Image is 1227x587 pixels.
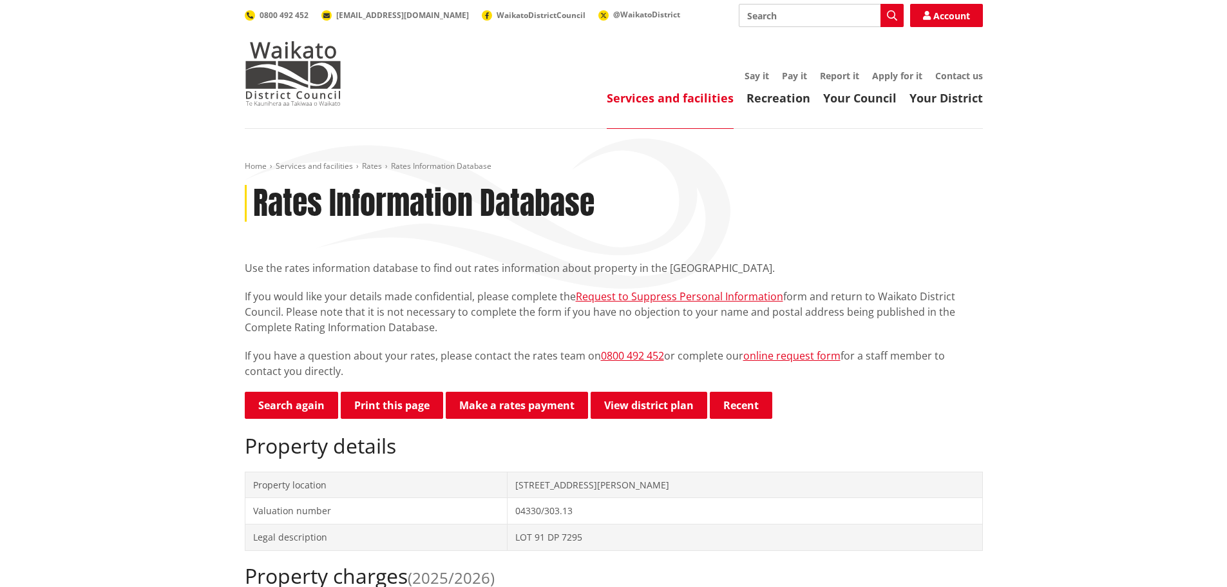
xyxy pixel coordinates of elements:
span: WaikatoDistrictCouncil [497,10,585,21]
a: Pay it [782,70,807,82]
span: [EMAIL_ADDRESS][DOMAIN_NAME] [336,10,469,21]
a: Rates [362,160,382,171]
h2: Property details [245,434,983,458]
a: Apply for it [872,70,922,82]
a: Services and facilities [607,90,734,106]
button: Recent [710,392,772,419]
a: Report it [820,70,859,82]
img: Waikato District Council - Te Kaunihera aa Takiwaa o Waikato [245,41,341,106]
span: Rates Information Database [391,160,491,171]
td: Valuation number [245,498,508,524]
a: View district plan [591,392,707,419]
a: 0800 492 452 [601,349,664,363]
a: [EMAIL_ADDRESS][DOMAIN_NAME] [321,10,469,21]
p: Use the rates information database to find out rates information about property in the [GEOGRAPHI... [245,260,983,276]
td: [STREET_ADDRESS][PERSON_NAME] [508,472,982,498]
a: 0800 492 452 [245,10,309,21]
iframe: Messenger Launcher [1168,533,1214,579]
td: Legal description [245,524,508,550]
input: Search input [739,4,904,27]
span: @WaikatoDistrict [613,9,680,20]
td: 04330/303.13 [508,498,982,524]
a: Make a rates payment [446,392,588,419]
a: Account [910,4,983,27]
a: Your Council [823,90,897,106]
td: Property location [245,472,508,498]
a: Recreation [747,90,810,106]
button: Print this page [341,392,443,419]
a: Home [245,160,267,171]
a: WaikatoDistrictCouncil [482,10,585,21]
a: Your District [909,90,983,106]
p: If you would like your details made confidential, please complete the form and return to Waikato ... [245,289,983,335]
a: Request to Suppress Personal Information [576,289,783,303]
span: 0800 492 452 [260,10,309,21]
nav: breadcrumb [245,161,983,172]
a: Search again [245,392,338,419]
p: If you have a question about your rates, please contact the rates team on or complete our for a s... [245,348,983,379]
a: @WaikatoDistrict [598,9,680,20]
h1: Rates Information Database [253,185,594,222]
a: Say it [745,70,769,82]
a: Contact us [935,70,983,82]
td: LOT 91 DP 7295 [508,524,982,550]
a: Services and facilities [276,160,353,171]
a: online request form [743,349,841,363]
